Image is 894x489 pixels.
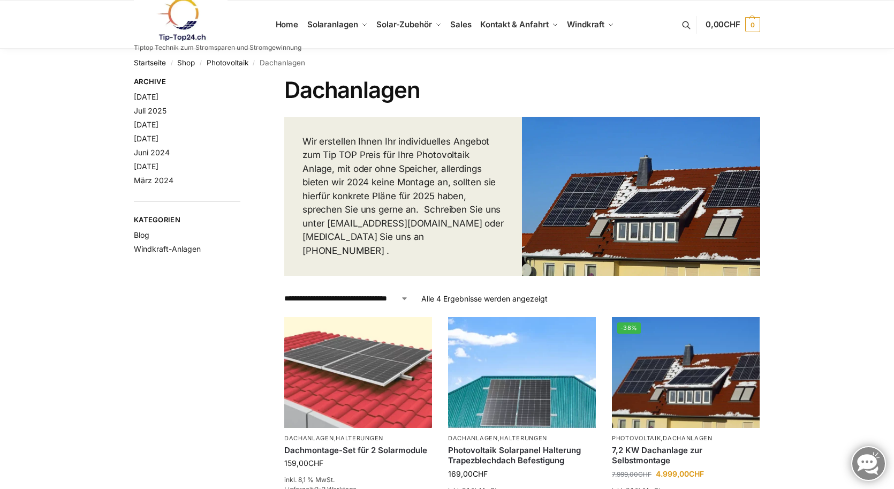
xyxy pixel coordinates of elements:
[612,317,760,428] img: Solar Dachanlage 6,5 KW
[745,17,760,32] span: 0
[134,44,301,51] p: Tiptop Technik zum Stromsparen und Stromgewinnung
[421,293,548,304] p: Alle 4 Ergebnisse werden angezeigt
[567,19,604,29] span: Windkraft
[134,176,173,185] a: März 2024
[284,434,432,442] p: ,
[706,19,740,29] span: 0,00
[134,92,158,101] a: [DATE]
[612,470,651,478] bdi: 7.999,00
[134,244,201,253] a: Windkraft-Anlagen
[307,19,358,29] span: Solaranlagen
[284,293,408,304] select: Shop-Reihenfolge
[134,162,158,171] a: [DATE]
[689,469,704,478] span: CHF
[134,77,240,87] span: Archive
[134,134,158,143] a: [DATE]
[724,19,740,29] span: CHF
[134,215,240,225] span: Kategorien
[284,458,323,468] bdi: 159,00
[476,1,563,49] a: Kontakt & Anfahrt
[448,445,596,466] a: Photovoltaik Solarpanel Halterung Trapezblechdach Befestigung
[612,317,760,428] a: -38%Solar Dachanlage 6,5 KW
[612,434,661,442] a: Photovoltaik
[612,445,760,466] a: 7,2 KW Dachanlage zur Selbstmontage
[450,19,472,29] span: Sales
[336,434,383,442] a: Halterungen
[284,77,760,103] h1: Dachanlagen
[207,58,248,67] a: Photovoltaik
[448,434,498,442] a: Dachanlagen
[376,19,432,29] span: Solar-Zubehör
[134,106,166,115] a: Juli 2025
[134,120,158,129] a: [DATE]
[166,59,177,67] span: /
[134,148,170,157] a: Juni 2024
[134,58,166,67] a: Startseite
[195,59,206,67] span: /
[448,434,596,442] p: ,
[308,458,323,468] span: CHF
[706,9,760,41] a: 0,00CHF 0
[522,117,760,276] img: Solar Dachanlage 6,5 KW
[134,230,149,239] a: Blog
[473,469,488,478] span: CHF
[134,49,760,77] nav: Breadcrumb
[240,77,247,89] button: Close filters
[302,1,372,49] a: Solaranlagen
[248,59,260,67] span: /
[480,19,548,29] span: Kontakt & Anfahrt
[284,445,432,456] a: Dachmontage-Set für 2 Solarmodule
[284,434,334,442] a: Dachanlagen
[177,58,195,67] a: Shop
[302,135,504,258] p: Wir erstellen Ihnen Ihr individuelles Angebot zum Tip TOP Preis für Ihre Photovoltaik Anlage, mit...
[448,317,596,428] img: Trapezdach Halterung
[656,469,704,478] bdi: 4.999,00
[563,1,619,49] a: Windkraft
[612,434,760,442] p: ,
[499,434,547,442] a: Halterungen
[448,469,488,478] bdi: 169,00
[446,1,476,49] a: Sales
[663,434,713,442] a: Dachanlagen
[372,1,446,49] a: Solar-Zubehör
[284,317,432,428] img: Halterung Solarpaneele Ziegeldach
[638,470,651,478] span: CHF
[284,475,432,485] p: inkl. 8,1 % MwSt.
